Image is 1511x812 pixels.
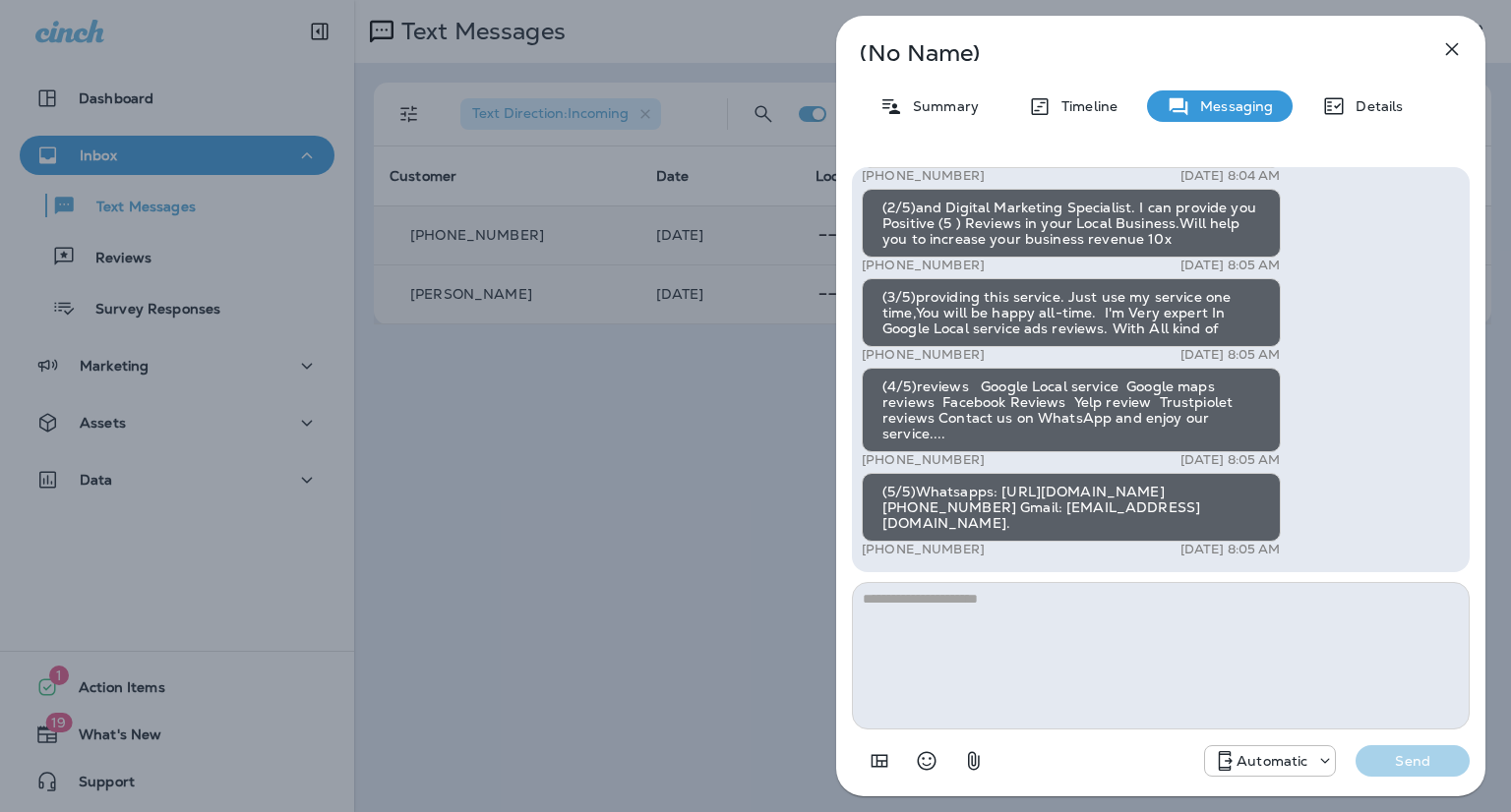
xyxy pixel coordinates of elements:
div: (3/5)providing this service. Just use my service one time,You will be happy all-time. I'm Very ex... [862,278,1281,347]
div: (4/5)reviews Google Local service Google maps reviews Facebook Reviews Yelp review Trustpiolet re... [862,368,1281,452]
p: Automatic [1237,753,1307,769]
p: [PHONE_NUMBER] [862,347,985,363]
p: [PHONE_NUMBER] [862,542,985,557]
p: [DATE] 8:05 AM [1180,452,1281,468]
p: [DATE] 8:05 AM [1180,258,1281,273]
button: Select an emoji [907,741,946,781]
p: Messaging [1190,98,1273,114]
div: (5/5)Whatsapps: [URL][DOMAIN_NAME][PHONE_NUMBER] Gmail: [EMAIL_ADDRESS][DOMAIN_NAME]. [862,473,1281,542]
p: [DATE] 8:05 AM [1180,347,1281,363]
p: [PHONE_NUMBER] [862,168,985,184]
button: Add in a premade template [860,741,899,781]
p: [DATE] 8:05 AM [1180,542,1281,557]
div: (2/5)and Digital Marketing Specialist. I can provide you Positive (5 ) Reviews in your Local Busi... [862,189,1281,258]
p: (No Name) [860,45,1397,61]
p: [PHONE_NUMBER] [862,258,985,273]
p: [PHONE_NUMBER] [862,452,985,468]
p: [DATE] 8:04 AM [1180,168,1281,184]
p: Timeline [1052,98,1118,114]
p: Summary [903,98,979,114]
p: Details [1346,98,1403,114]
